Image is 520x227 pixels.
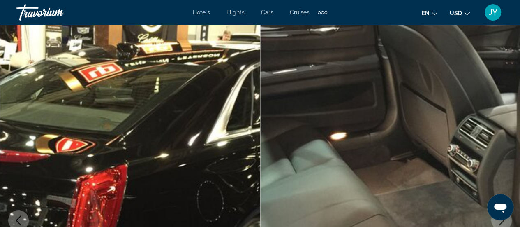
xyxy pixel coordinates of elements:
[226,9,245,16] a: Flights
[450,10,462,16] span: USD
[450,7,470,19] button: Change currency
[16,2,99,23] a: Travorium
[422,7,437,19] button: Change language
[290,9,310,16] a: Cruises
[482,4,504,21] button: User Menu
[422,10,430,16] span: en
[489,8,497,16] span: JY
[318,6,327,19] button: Extra navigation items
[261,9,273,16] a: Cars
[193,9,210,16] a: Hotels
[487,194,513,220] iframe: Button to launch messaging window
